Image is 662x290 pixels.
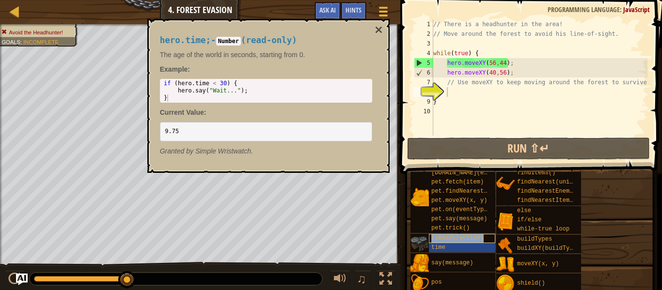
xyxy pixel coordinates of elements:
[431,235,484,242] span: isReady(action)
[410,188,429,206] img: portrait.png
[414,97,433,107] div: 9
[431,169,501,176] span: [DOMAIN_NAME](enemy)
[517,197,576,204] span: findNearestItem()
[517,245,601,252] span: buildXY(buildType, x, y)
[410,235,429,253] img: portrait.png
[410,254,429,273] img: portrait.png
[517,169,555,176] span: findItems()
[517,236,552,243] span: buildTypes
[160,147,253,155] em: Simple Wristwatch.
[517,179,580,185] span: findNearest(units)
[414,68,433,77] div: 6
[1,39,20,45] span: Goals
[517,216,541,223] span: if/else
[331,270,350,290] button: Adjust volume
[517,260,559,267] span: moveXY(x, y)
[431,279,442,286] span: pos
[346,5,362,15] span: Hints
[375,23,382,37] button: ×
[216,37,241,46] code: Number
[431,179,484,185] span: pet.fetch(item)
[517,226,569,232] span: while-true loop
[414,19,433,29] div: 1
[517,207,531,214] span: else
[315,2,341,20] button: Ask AI
[431,215,487,222] span: pet.say(message)
[407,137,650,160] button: Run ⇧↵
[20,39,23,45] span: :
[517,280,545,287] span: shield()
[160,108,204,116] span: Current Value
[517,188,580,195] span: findNearestEnemy()
[414,48,433,58] div: 4
[9,29,63,35] span: Avoid the Headhunter!
[371,2,395,25] button: Show game menu
[623,5,650,14] span: JavaScript
[357,272,366,286] span: ♫
[160,147,195,155] span: Granted by
[204,108,206,116] span: :
[1,29,72,36] li: Avoid the Headhunter!
[414,107,433,116] div: 10
[431,244,445,251] span: time
[431,197,487,204] span: pet.moveXY(x, y)
[496,174,515,193] img: portrait.png
[431,225,470,231] span: pet.trick()
[160,36,372,45] h4: - ( )
[376,270,395,290] button: Toggle fullscreen
[16,274,28,285] button: Ask AI
[496,255,515,274] img: portrait.png
[414,29,433,39] div: 2
[355,270,371,290] button: ♫
[431,206,522,213] span: pet.on(eventType, handler)
[414,77,433,87] div: 7
[160,65,190,73] strong: :
[246,35,292,45] span: read-only
[160,50,372,60] p: The age of the world in seconds, starting from 0.
[496,212,515,230] img: portrait.png
[165,128,179,135] code: 9.75
[160,35,211,45] span: hero.time;
[496,236,515,254] img: portrait.png
[160,65,188,73] span: Example
[431,259,473,266] span: say(message)
[5,270,24,290] button: Ctrl + P: Play
[414,87,433,97] div: 8
[431,188,525,195] span: pet.findNearestByType(type)
[414,39,433,48] div: 3
[319,5,336,15] span: Ask AI
[414,58,433,68] div: 5
[620,5,623,14] span: :
[548,5,620,14] span: Programming language
[23,39,59,45] span: Incomplete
